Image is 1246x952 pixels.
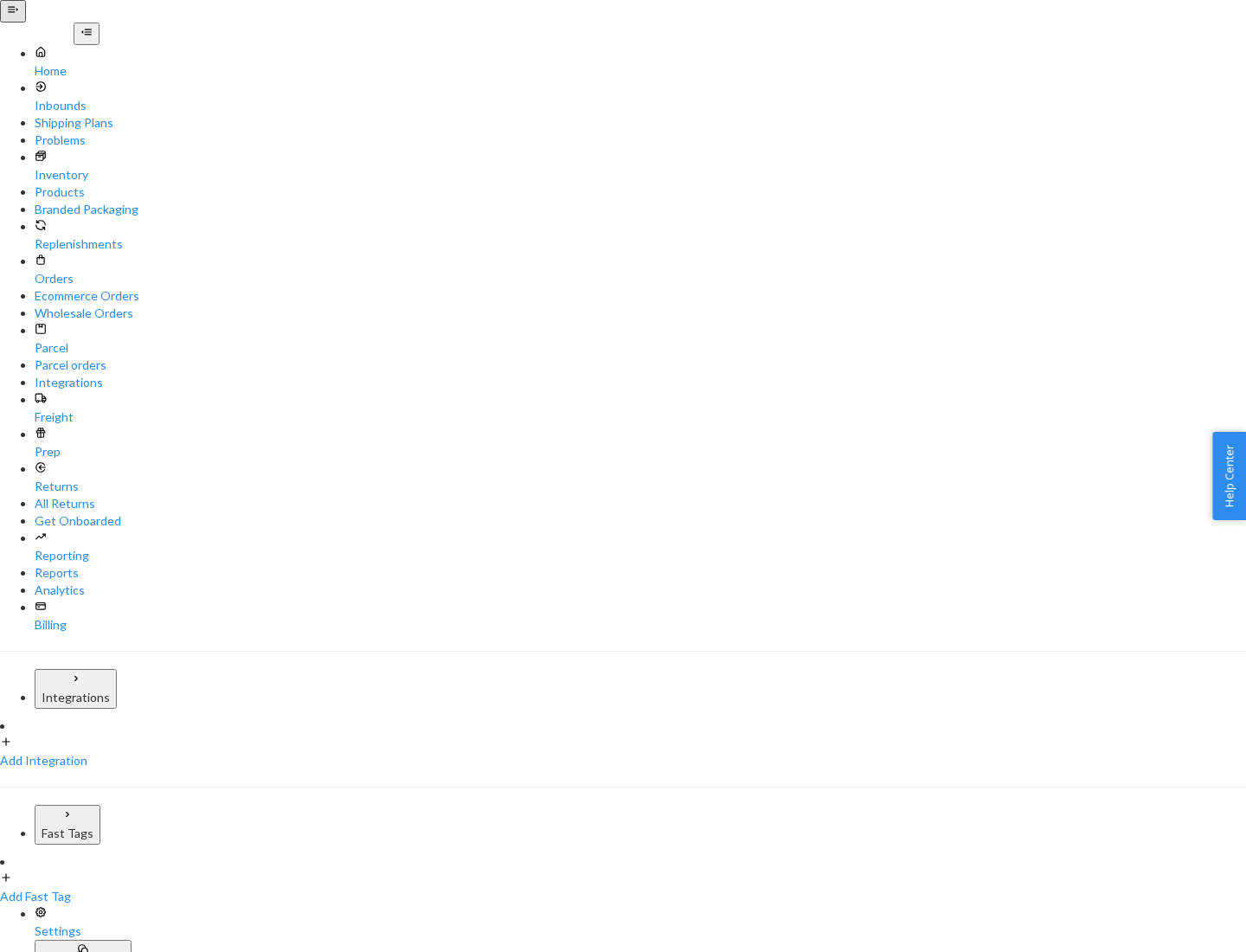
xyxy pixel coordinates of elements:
div: Reporting [35,547,1246,564]
button: Help Center [1212,432,1246,520]
a: Reporting [35,530,1246,564]
div: Orders [35,270,1246,287]
a: Products [35,183,1246,201]
div: Home [35,62,1246,80]
div: Replenishments [35,235,1246,253]
div: Prep [35,443,1246,460]
a: Problems [35,132,1246,149]
div: Settings [35,923,1246,940]
div: Returns [35,478,1246,495]
a: Reports [35,564,1246,582]
a: Replenishments [35,218,1246,253]
button: Integrations [35,669,117,709]
a: Returns [35,460,1246,495]
a: Billing [35,599,1246,634]
div: Fast Tags [42,825,93,842]
div: Parcel [35,339,1246,357]
a: Parcel orders [35,357,1246,374]
div: Inventory [35,166,1246,183]
button: Close Navigation [74,23,100,45]
a: Branded Packaging [35,201,1246,218]
a: Wholesale Orders [35,305,1246,322]
a: Settings [35,905,1246,940]
a: Home [35,45,1246,80]
div: Inbounds [35,97,1246,114]
a: Inbounds [35,80,1246,114]
div: Billing [35,616,1246,634]
a: Analytics [35,582,1246,599]
a: Freight [35,391,1246,426]
div: Freight [35,408,1246,426]
a: Shipping Plans [35,114,1246,132]
a: Get Onboarded [35,512,1246,530]
a: Ecommerce Orders [35,287,1246,305]
a: Integrations [35,374,1246,391]
a: Inventory [35,149,1246,183]
div: Integrations [42,689,110,706]
a: Prep [35,426,1246,460]
a: All Returns [35,495,1246,512]
a: Parcel [35,322,1246,357]
button: Fast Tags [35,805,100,845]
a: Orders [35,253,1246,287]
